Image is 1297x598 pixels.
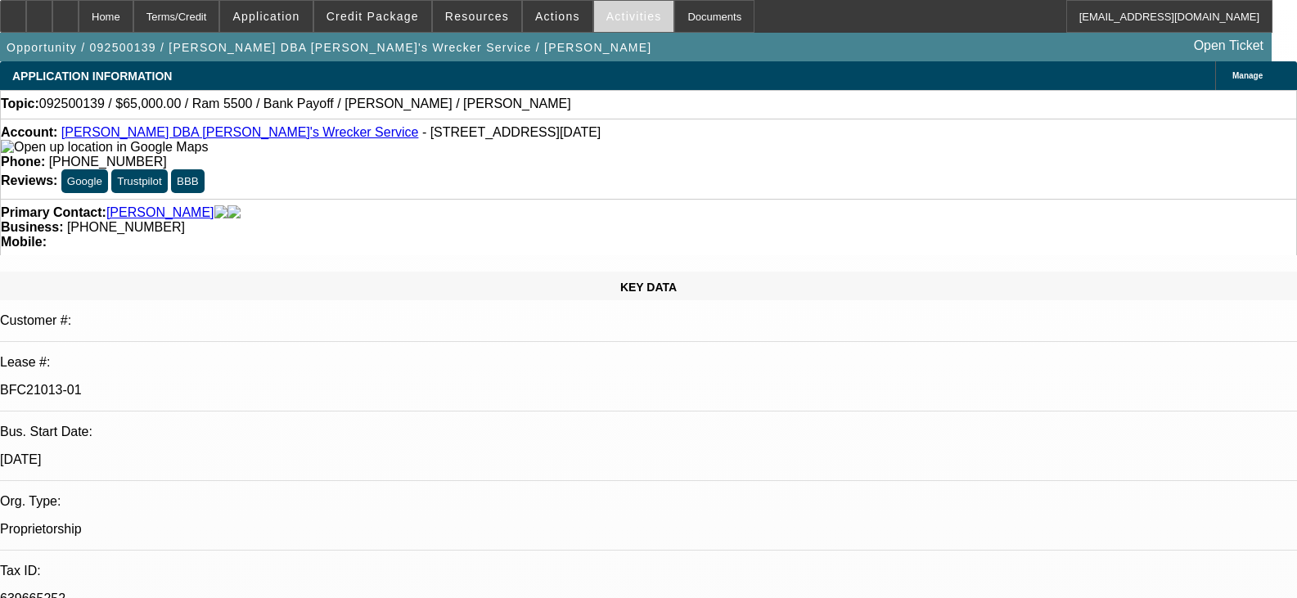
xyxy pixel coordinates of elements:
[594,1,674,32] button: Activities
[606,10,662,23] span: Activities
[1,235,47,249] strong: Mobile:
[1,97,39,111] strong: Topic:
[227,205,241,220] img: linkedin-icon.png
[7,41,651,54] span: Opportunity / 092500139 / [PERSON_NAME] DBA [PERSON_NAME]'s Wrecker Service / [PERSON_NAME]
[1187,32,1270,60] a: Open Ticket
[327,10,419,23] span: Credit Package
[106,205,214,220] a: [PERSON_NAME]
[49,155,167,169] span: [PHONE_NUMBER]
[1,140,208,154] a: View Google Maps
[232,10,299,23] span: Application
[1,155,45,169] strong: Phone:
[314,1,431,32] button: Credit Package
[1232,71,1263,80] span: Manage
[61,169,108,193] button: Google
[67,220,185,234] span: [PHONE_NUMBER]
[39,97,571,111] span: 092500139 / $65,000.00 / Ram 5500 / Bank Payoff / [PERSON_NAME] / [PERSON_NAME]
[1,125,57,139] strong: Account:
[620,281,677,294] span: KEY DATA
[220,1,312,32] button: Application
[1,140,208,155] img: Open up location in Google Maps
[422,125,601,139] span: - [STREET_ADDRESS][DATE]
[214,205,227,220] img: facebook-icon.png
[171,169,205,193] button: BBB
[1,220,63,234] strong: Business:
[111,169,167,193] button: Trustpilot
[1,205,106,220] strong: Primary Contact:
[445,10,509,23] span: Resources
[535,10,580,23] span: Actions
[12,70,172,83] span: APPLICATION INFORMATION
[61,125,419,139] a: [PERSON_NAME] DBA [PERSON_NAME]'s Wrecker Service
[433,1,521,32] button: Resources
[1,173,57,187] strong: Reviews:
[523,1,592,32] button: Actions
